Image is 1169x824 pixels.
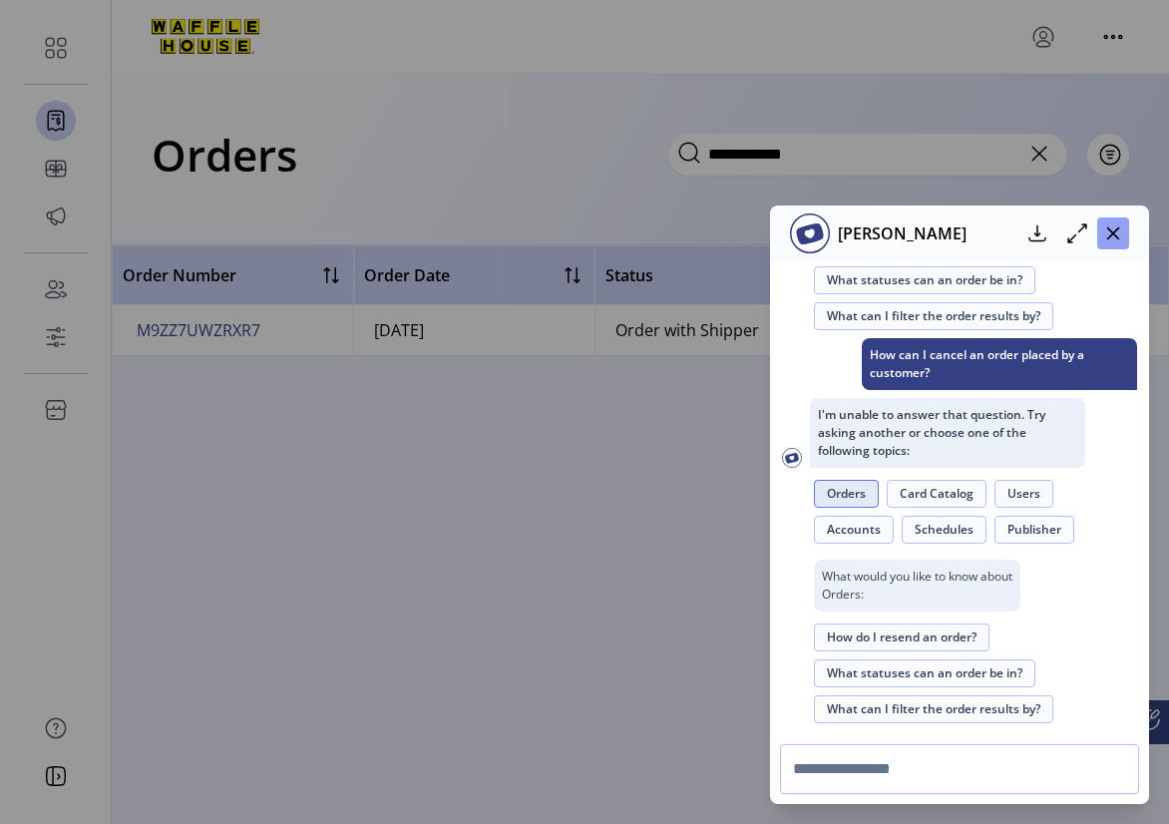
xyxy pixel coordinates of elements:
button: What can I filter the order results by? [814,695,1053,723]
button: How do I resend an order? [814,623,989,651]
button: What can I filter the order results by? [814,302,1053,330]
button: What statuses can an order be in? [814,659,1035,687]
button: Orders [814,480,879,508]
button: Schedules [902,516,986,544]
button: Publisher [994,516,1074,544]
p: What would you like to know about Orders: [814,560,1020,612]
button: Accounts [814,516,894,544]
button: What statuses can an order be in? [814,266,1035,294]
button: Users [994,480,1053,508]
button: Card Catalog [887,480,986,508]
p: [PERSON_NAME] [830,221,967,245]
p: How can I cancel an order placed by a customer? [862,338,1137,390]
p: I'm unable to answer that question. Try asking another or choose one of the following topics: [810,398,1085,468]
